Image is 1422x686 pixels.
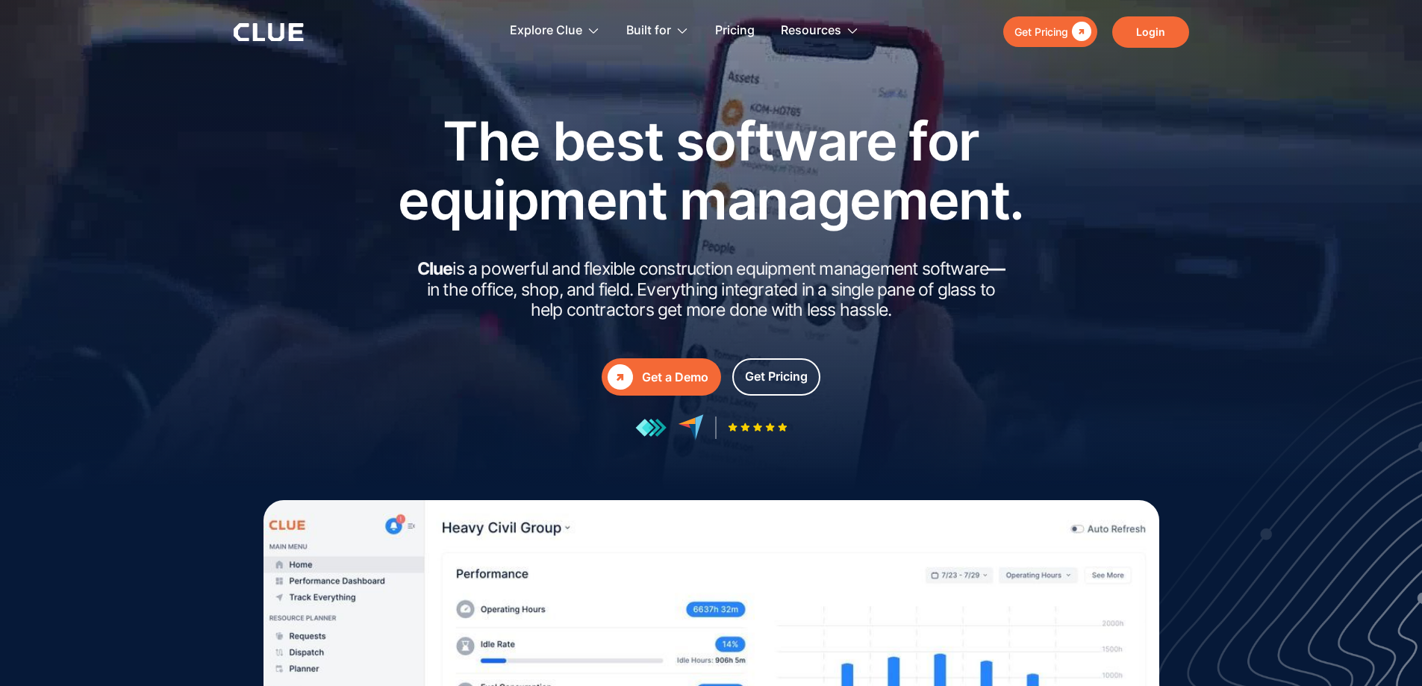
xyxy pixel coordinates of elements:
[1068,22,1091,41] div: 
[732,358,820,396] a: Get Pricing
[413,259,1010,321] h2: is a powerful and flexible construction equipment management software in the office, shop, and fi...
[745,367,808,386] div: Get Pricing
[626,7,671,54] div: Built for
[510,7,600,54] div: Explore Clue
[602,358,721,396] a: Get a Demo
[608,364,633,390] div: 
[988,258,1005,279] strong: —
[678,414,704,440] img: reviews at capterra
[1014,22,1068,41] div: Get Pricing
[1003,16,1097,47] a: Get Pricing
[510,7,582,54] div: Explore Clue
[642,368,708,387] div: Get a Demo
[1112,16,1189,48] a: Login
[728,422,788,432] img: Five-star rating icon
[781,7,841,54] div: Resources
[781,7,859,54] div: Resources
[1347,614,1422,686] iframe: Chat Widget
[715,7,755,54] a: Pricing
[626,7,689,54] div: Built for
[417,258,453,279] strong: Clue
[635,418,667,437] img: reviews at getapp
[375,111,1047,229] h1: The best software for equipment management.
